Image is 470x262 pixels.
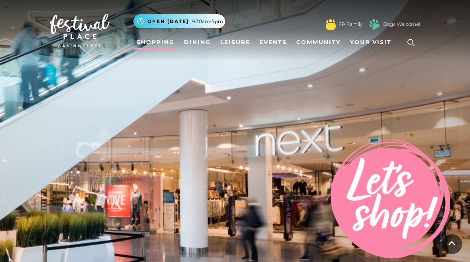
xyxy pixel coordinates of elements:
span: 9.30am-7pm [192,18,223,25]
a: Your Visit [347,35,399,50]
img: Festival Place Logo [50,14,110,47]
a: Community [293,35,344,50]
a: Events [256,35,290,50]
a: Dogs Welcome! [383,21,420,28]
span: Your Visit [350,38,392,47]
a: Dining [181,35,214,50]
a: Shopping [133,35,178,50]
button: Open [DATE] 9.30am-7pm [133,14,225,28]
span: Open [DATE] [147,18,189,25]
a: FP Family [339,21,362,28]
a: Leisure [217,35,253,50]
